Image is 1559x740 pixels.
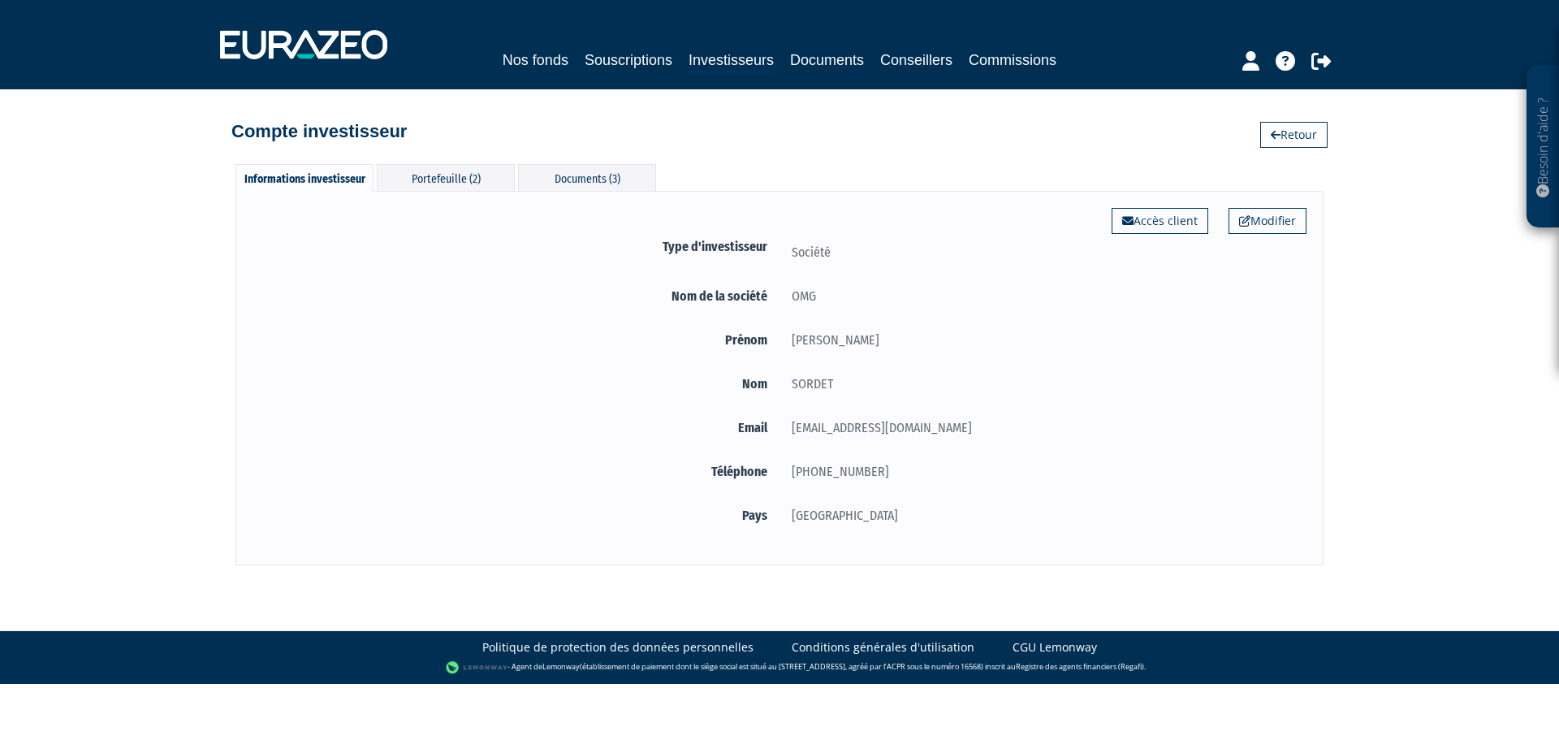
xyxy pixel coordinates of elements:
[16,660,1543,676] div: - Agent de (établissement de paiement dont le siège social est situé au [STREET_ADDRESS], agréé p...
[253,374,779,394] label: Nom
[779,286,1306,306] div: OMG
[779,505,1306,526] div: [GEOGRAPHIC_DATA]
[880,49,952,71] a: Conseillers
[779,461,1306,482] div: [PHONE_NUMBER]
[779,374,1306,394] div: SORDET
[253,505,779,526] label: Pays
[518,164,656,191] div: Documents (3)
[253,418,779,438] label: Email
[1016,662,1144,673] a: Registre des agents financiers (Regafi)
[235,164,374,192] div: Informations investisseur
[1229,208,1306,234] a: Modifier
[779,418,1306,438] div: [EMAIL_ADDRESS][DOMAIN_NAME]
[779,330,1306,350] div: [PERSON_NAME]
[446,660,508,676] img: logo-lemonway.png
[231,122,407,141] h4: Compte investisseur
[482,639,754,656] a: Politique de protection des données personnelles
[377,164,515,191] div: Portefeuille (2)
[689,49,774,74] a: Investisseurs
[253,286,779,306] label: Nom de la société
[779,242,1306,262] div: Société
[585,49,672,71] a: Souscriptions
[792,639,974,656] a: Conditions générales d'utilisation
[542,662,580,673] a: Lemonway
[1260,122,1328,148] a: Retour
[503,49,568,71] a: Nos fonds
[1013,639,1097,656] a: CGU Lemonway
[1534,74,1553,220] p: Besoin d'aide ?
[220,30,387,59] img: 1732889491-logotype_eurazeo_blanc_rvb.png
[253,461,779,482] label: Téléphone
[253,236,779,257] label: Type d'investisseur
[1112,208,1208,234] a: Accès client
[790,49,864,71] a: Documents
[969,49,1056,71] a: Commissions
[253,330,779,350] label: Prénom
